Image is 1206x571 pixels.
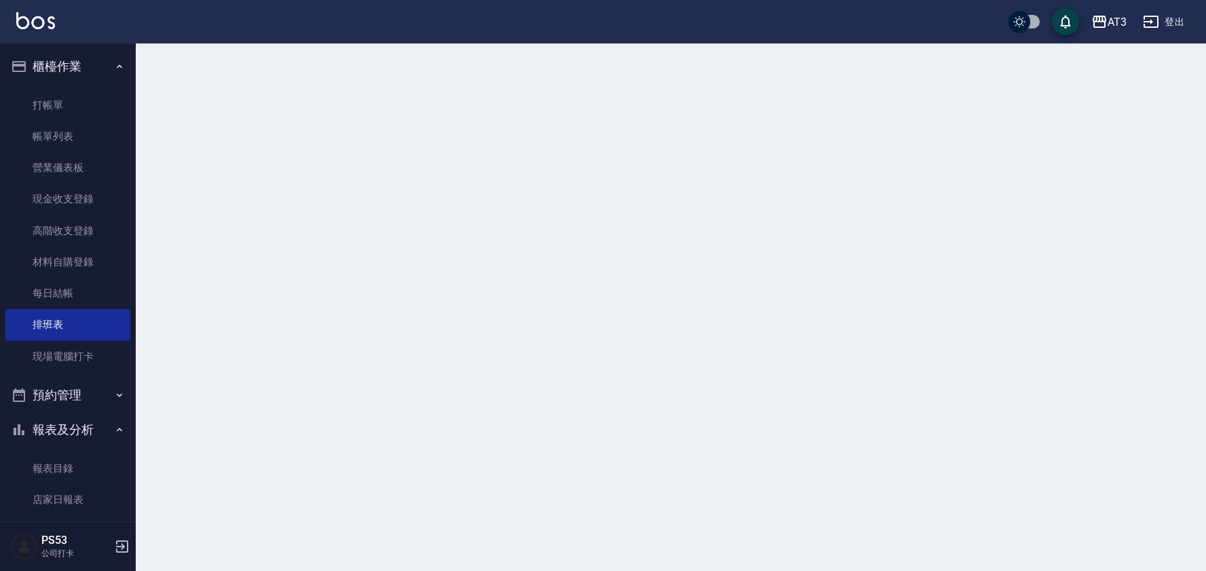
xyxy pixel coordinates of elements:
[16,12,55,29] img: Logo
[11,533,38,560] img: Person
[5,121,130,152] a: 帳單列表
[5,412,130,447] button: 報表及分析
[1137,10,1190,35] button: 登出
[5,152,130,183] a: 營業儀表板
[5,341,130,372] a: 現場電腦打卡
[5,183,130,215] a: 現金收支登錄
[41,547,111,559] p: 公司打卡
[5,215,130,246] a: 高階收支登錄
[41,534,111,547] h5: PS53
[5,90,130,121] a: 打帳單
[5,278,130,309] a: 每日結帳
[1052,8,1079,35] button: save
[1086,8,1132,36] button: AT3
[5,49,130,84] button: 櫃檯作業
[5,377,130,413] button: 預約管理
[5,515,130,547] a: 互助日報表
[5,309,130,340] a: 排班表
[1108,14,1127,31] div: AT3
[5,453,130,484] a: 報表目錄
[5,246,130,278] a: 材料自購登錄
[5,484,130,515] a: 店家日報表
